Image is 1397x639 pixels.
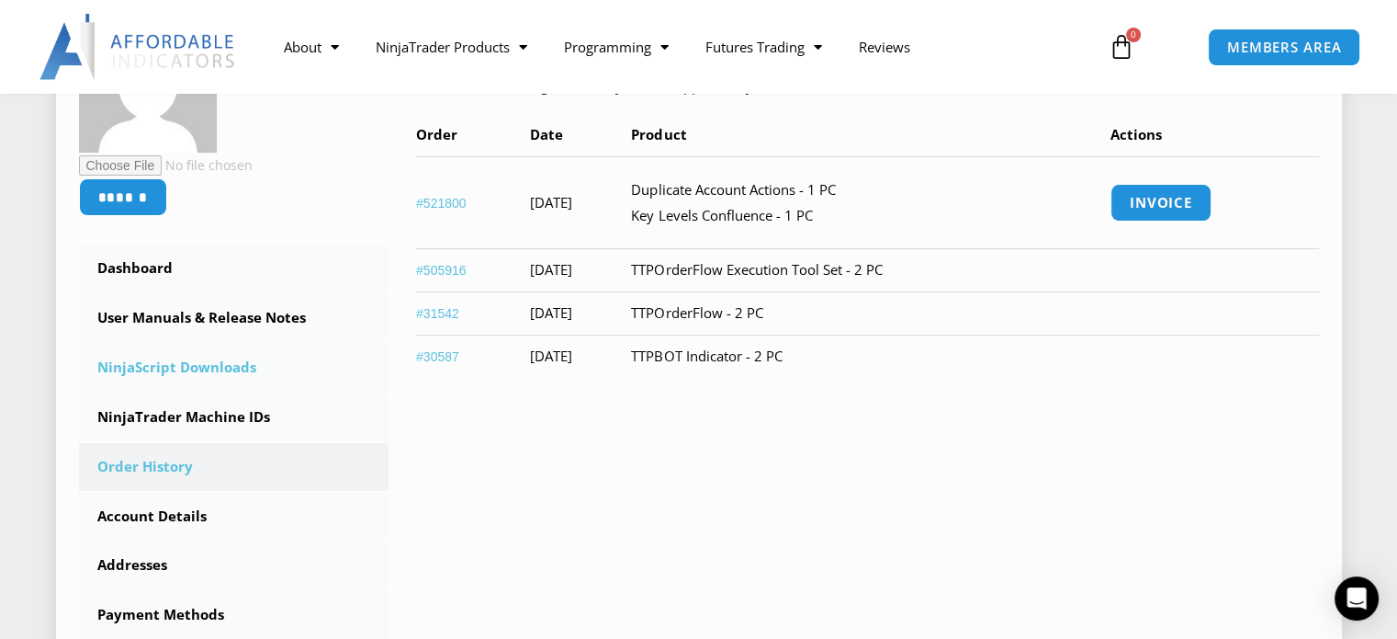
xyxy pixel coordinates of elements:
[79,443,389,491] a: Order History
[631,125,686,143] span: Product
[416,306,459,321] a: View order number 31542
[79,344,389,392] a: NinjaScript Downloads
[1081,20,1162,74] a: 0
[631,335,1110,378] td: TTPBOT Indicator - 2 PC
[1227,40,1342,54] span: MEMBERS AREA
[79,542,389,589] a: Addresses
[530,260,572,279] time: [DATE]
[357,26,546,68] a: NinjaTrader Products
[631,156,1110,248] td: Duplicate Account Actions - 1 PC Key Levels Confluence - 1 PC
[265,26,1090,68] nav: Menu
[530,193,572,211] time: [DATE]
[631,248,1110,291] td: TTPOrderFlow Execution Tool Set - 2 PC
[530,347,572,365] time: [DATE]
[1110,184,1211,222] a: Invoice order number 521800
[1208,29,1361,66] a: MEMBERS AREA
[416,196,467,211] a: View order number 521800
[79,493,389,541] a: Account Details
[530,125,563,143] span: Date
[687,26,840,68] a: Futures Trading
[530,303,572,322] time: [DATE]
[1335,576,1379,621] div: Open Intercom Messenger
[416,125,457,143] span: Order
[265,26,357,68] a: About
[840,26,929,68] a: Reviews
[79,294,389,342] a: User Manuals & Release Notes
[416,263,467,278] a: View order number 505916
[631,291,1110,335] td: TTPOrderFlow - 2 PC
[1110,125,1162,143] span: Actions
[79,245,389,292] a: Dashboard
[79,394,389,441] a: NinjaTrader Machine IDs
[79,591,389,639] a: Payment Methods
[546,26,687,68] a: Programming
[416,349,459,364] a: View order number 30587
[1126,28,1141,42] span: 0
[39,14,237,80] img: LogoAI | Affordable Indicators – NinjaTrader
